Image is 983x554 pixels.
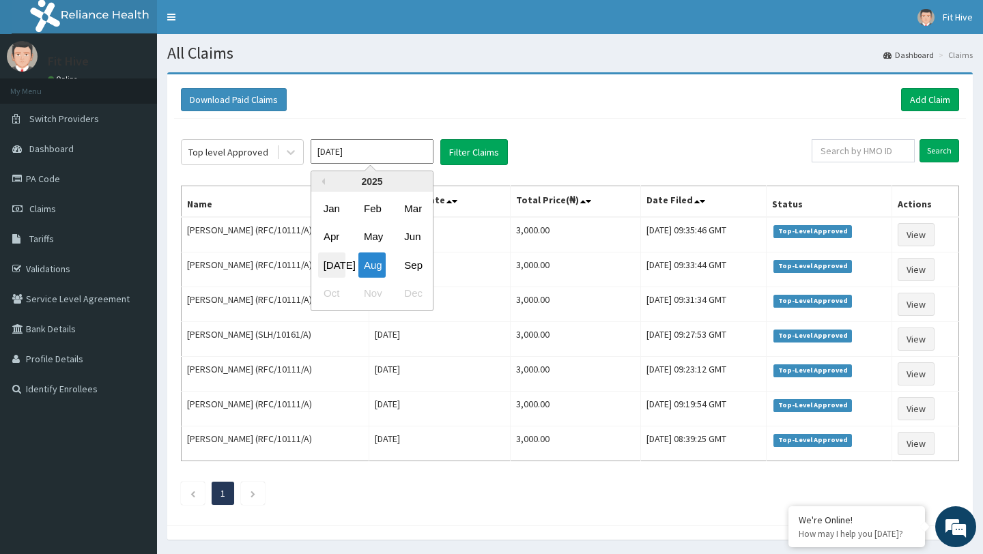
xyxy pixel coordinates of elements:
[773,295,852,307] span: Top-Level Approved
[311,139,433,164] input: Select Month and Year
[7,41,38,72] img: User Image
[510,392,640,426] td: 3,000.00
[29,113,99,125] span: Switch Providers
[935,49,973,61] li: Claims
[318,224,345,250] div: Choose April 2025
[369,426,510,461] td: [DATE]
[773,260,852,272] span: Top-Level Approved
[182,287,369,322] td: [PERSON_NAME] (RFC/10111/A)
[182,252,369,287] td: [PERSON_NAME] (RFC/10111/A)
[901,88,959,111] a: Add Claim
[898,258,935,281] a: View
[883,49,934,61] a: Dashboard
[7,373,260,420] textarea: Type your message and hit 'Enter'
[773,225,852,237] span: Top-Level Approved
[640,186,766,218] th: Date Filed
[182,392,369,426] td: [PERSON_NAME] (RFC/10111/A)
[510,426,640,461] td: 3,000.00
[898,397,935,420] a: View
[510,357,640,392] td: 3,000.00
[640,287,766,322] td: [DATE] 09:31:34 GMT
[399,196,426,221] div: Choose March 2025
[898,432,935,455] a: View
[510,287,640,322] td: 3,000.00
[892,186,959,218] th: Actions
[79,172,188,310] span: We're online!
[920,139,959,162] input: Search
[224,7,257,40] div: Minimize live chat window
[318,196,345,221] div: Choose January 2025
[29,233,54,245] span: Tariffs
[773,434,852,446] span: Top-Level Approved
[48,74,81,84] a: Online
[29,203,56,215] span: Claims
[898,362,935,385] a: View
[167,44,973,62] h1: All Claims
[399,252,426,278] div: Choose September 2025
[182,217,369,252] td: [PERSON_NAME] (RFC/10111/A)
[369,322,510,357] td: [DATE]
[182,357,369,392] td: [PERSON_NAME] (RFC/10111/A)
[640,322,766,357] td: [DATE] 09:27:53 GMT
[898,327,935,351] a: View
[812,139,915,162] input: Search by HMO ID
[358,224,386,250] div: Choose May 2025
[188,145,268,159] div: Top level Approved
[182,186,369,218] th: Name
[640,392,766,426] td: [DATE] 09:19:54 GMT
[399,224,426,250] div: Choose June 2025
[182,426,369,461] td: [PERSON_NAME] (RFC/10111/A)
[181,88,287,111] button: Download Paid Claims
[510,186,640,218] th: Total Price(₦)
[48,55,89,68] p: Fit Hive
[640,252,766,287] td: [DATE] 09:33:44 GMT
[318,178,325,185] button: Previous Year
[71,76,229,94] div: Chat with us now
[190,487,196,499] a: Previous page
[767,186,892,218] th: Status
[358,252,386,278] div: Choose August 2025
[773,330,852,342] span: Top-Level Approved
[250,487,256,499] a: Next page
[311,194,433,308] div: month 2025-08
[220,487,225,499] a: Page 1 is your current page
[182,322,369,357] td: [PERSON_NAME] (SLH/10161/A)
[29,143,74,155] span: Dashboard
[440,139,508,165] button: Filter Claims
[640,426,766,461] td: [DATE] 08:39:25 GMT
[640,357,766,392] td: [DATE] 09:23:12 GMT
[311,171,433,192] div: 2025
[799,528,915,540] p: How may I help you today?
[773,399,852,411] span: Top-Level Approved
[943,11,973,23] span: Fit Hive
[25,68,55,102] img: d_794563401_company_1708531726252_794563401
[318,252,345,278] div: Choose July 2025
[898,293,935,316] a: View
[640,217,766,252] td: [DATE] 09:35:46 GMT
[799,514,915,526] div: We're Online!
[773,364,852,377] span: Top-Level Approved
[917,9,935,26] img: User Image
[510,217,640,252] td: 3,000.00
[358,196,386,221] div: Choose February 2025
[369,392,510,426] td: [DATE]
[369,357,510,392] td: [DATE]
[510,322,640,357] td: 3,000.00
[898,223,935,246] a: View
[510,252,640,287] td: 3,000.00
